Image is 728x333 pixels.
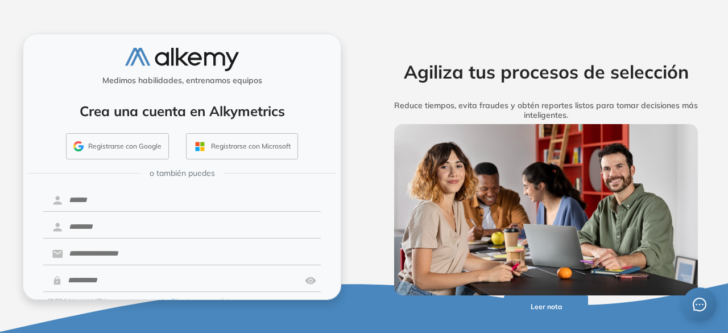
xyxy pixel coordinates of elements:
[377,61,715,83] h2: Agiliza tus procesos de selección
[693,298,706,311] span: message
[193,140,206,153] img: OUTLOOK_ICON
[66,133,169,159] button: Registrarse con Google
[150,167,215,179] span: o también puedes
[377,101,715,120] h5: Reduce tiempos, evita fraudes y obtén reportes listos para tomar decisiones más inteligentes.
[305,270,316,291] img: asd
[48,297,245,307] span: [PERSON_NAME] la cuenta aceptas los
[73,141,84,151] img: GMAIL_ICON
[186,133,298,159] button: Registrarse con Microsoft
[171,297,245,307] button: Términos y condiciones
[504,295,589,318] button: Leer nota
[38,103,326,120] h4: Crea una cuenta en Alkymetrics
[28,76,336,85] h5: Medimos habilidades, entrenamos equipos
[394,124,698,295] img: img-more-info
[125,48,239,71] img: logo-alkemy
